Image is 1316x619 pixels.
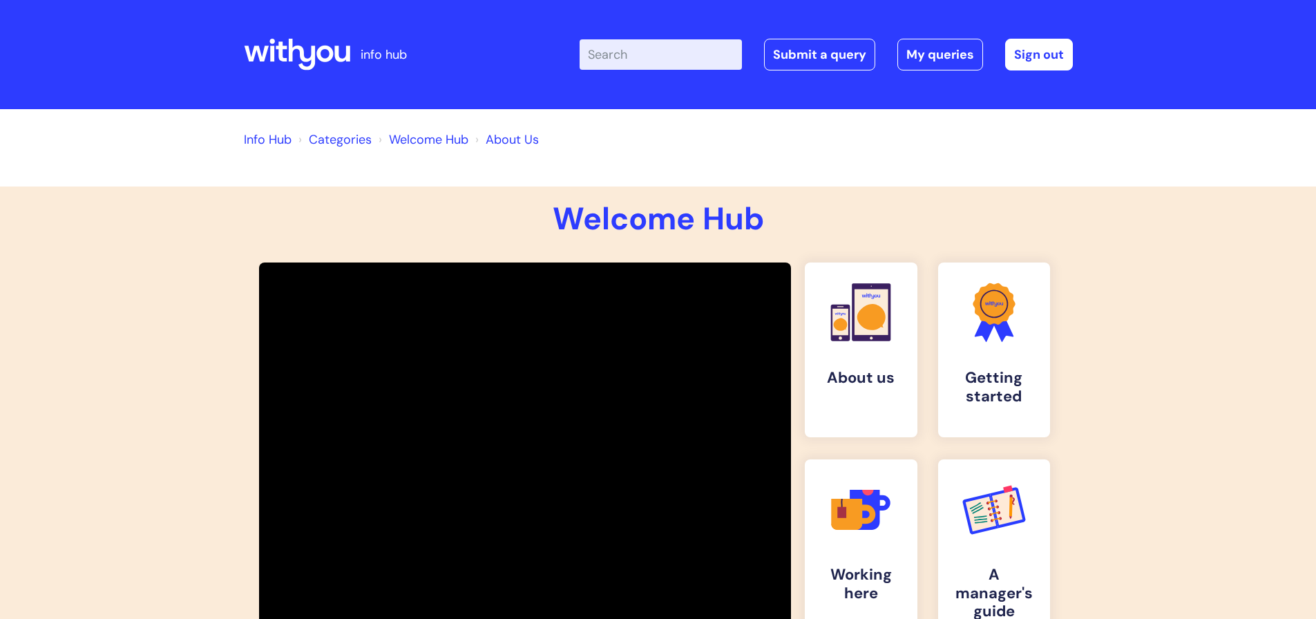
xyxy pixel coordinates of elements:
a: Categories [309,131,372,148]
input: Search [580,39,742,70]
p: info hub [361,44,407,66]
li: Solution home [295,128,372,151]
a: About Us [486,131,539,148]
h4: Working here [816,566,906,602]
a: Welcome Hub [389,131,468,148]
h4: Getting started [949,369,1040,406]
a: Sign out [1005,39,1073,70]
a: About us [805,263,917,437]
iframe: Welcome to WithYou video [259,308,791,607]
h4: About us [816,369,906,387]
a: Getting started [938,263,1051,437]
a: Submit a query [764,39,875,70]
h1: Welcome Hub [244,200,1073,238]
a: Info Hub [244,131,292,148]
div: | - [580,39,1073,70]
a: My queries [897,39,983,70]
li: About Us [472,128,539,151]
li: Welcome Hub [375,128,468,151]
